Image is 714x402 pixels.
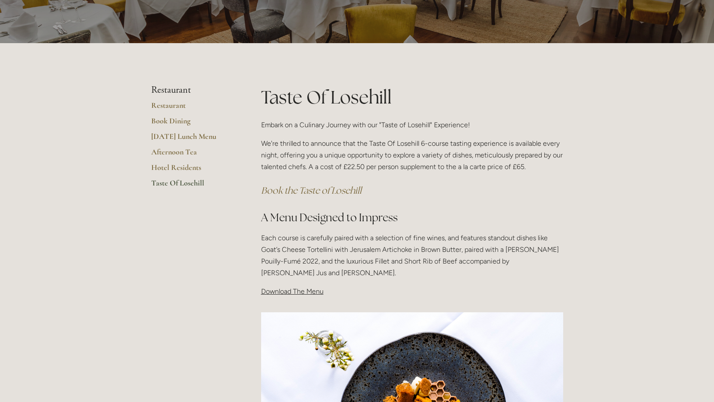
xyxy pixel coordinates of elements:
a: Book Dining [151,116,234,132]
span: Download The Menu [261,287,324,295]
h2: A Menu Designed to Impress [261,210,563,225]
a: Afternoon Tea [151,147,234,163]
p: Embark on a Culinary Journey with our "Taste of Losehill" Experience! [261,119,563,131]
a: Taste Of Losehill [151,178,234,194]
a: Hotel Residents [151,163,234,178]
a: Book the Taste of Losehill [261,185,362,196]
a: [DATE] Lunch Menu [151,132,234,147]
h1: Taste Of Losehill [261,85,563,110]
p: We're thrilled to announce that the Taste Of Losehill 6-course tasting experience is available ev... [261,138,563,173]
a: Restaurant [151,100,234,116]
li: Restaurant [151,85,234,96]
p: Each course is carefully paired with a selection of fine wines, and features standout dishes like... [261,232,563,279]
